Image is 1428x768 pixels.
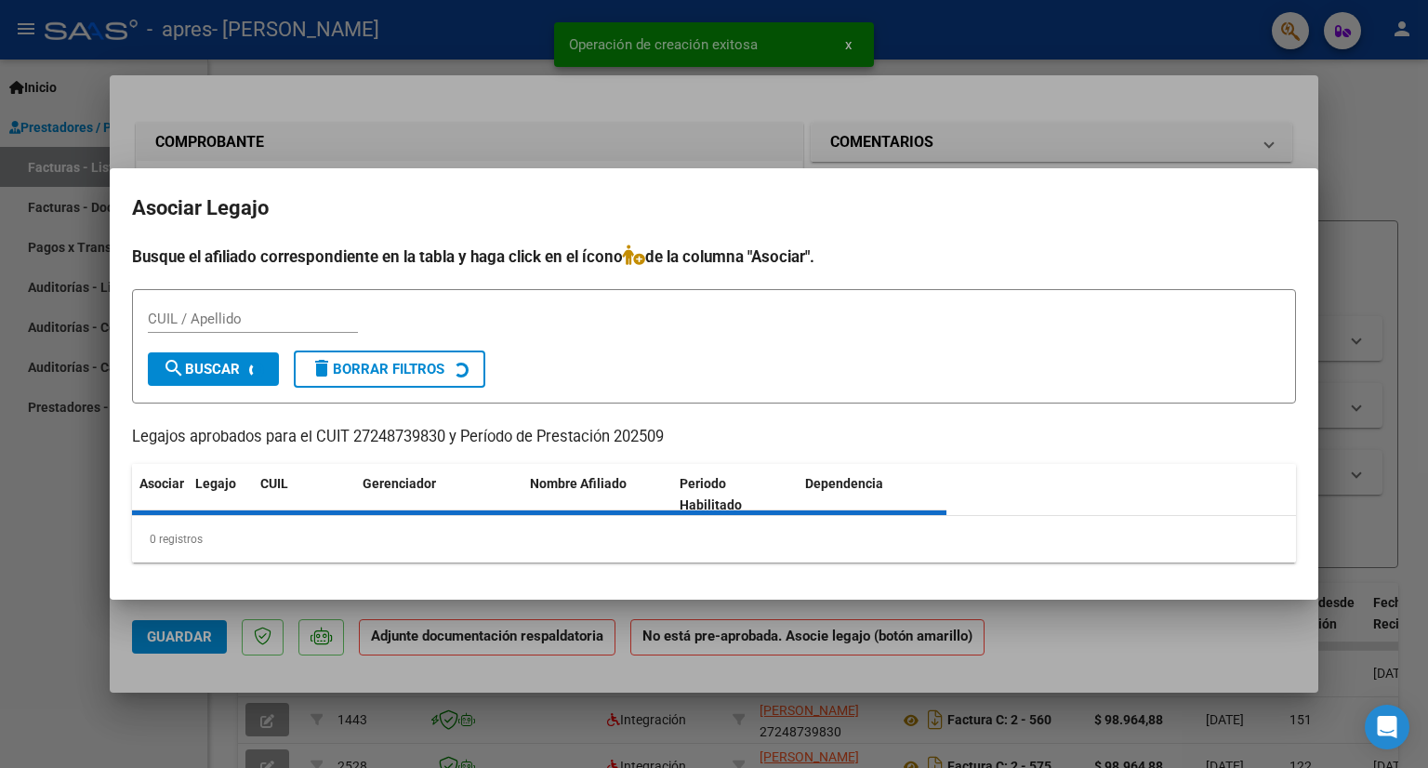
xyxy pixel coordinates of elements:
[294,351,485,388] button: Borrar Filtros
[1365,705,1409,749] div: Open Intercom Messenger
[530,476,627,491] span: Nombre Afiliado
[260,476,288,491] span: CUIL
[672,464,798,525] datatable-header-cell: Periodo Habilitado
[188,464,253,525] datatable-header-cell: Legajo
[132,464,188,525] datatable-header-cell: Asociar
[522,464,672,525] datatable-header-cell: Nombre Afiliado
[680,476,742,512] span: Periodo Habilitado
[805,476,883,491] span: Dependencia
[355,464,522,525] datatable-header-cell: Gerenciador
[363,476,436,491] span: Gerenciador
[253,464,355,525] datatable-header-cell: CUIL
[195,476,236,491] span: Legajo
[132,245,1296,269] h4: Busque el afiliado correspondiente en la tabla y haga click en el ícono de la columna "Asociar".
[311,357,333,379] mat-icon: delete
[148,352,279,386] button: Buscar
[163,357,185,379] mat-icon: search
[132,516,1296,563] div: 0 registros
[139,476,184,491] span: Asociar
[311,361,444,377] span: Borrar Filtros
[132,426,1296,449] p: Legajos aprobados para el CUIT 27248739830 y Período de Prestación 202509
[132,191,1296,226] h2: Asociar Legajo
[163,361,240,377] span: Buscar
[798,464,947,525] datatable-header-cell: Dependencia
